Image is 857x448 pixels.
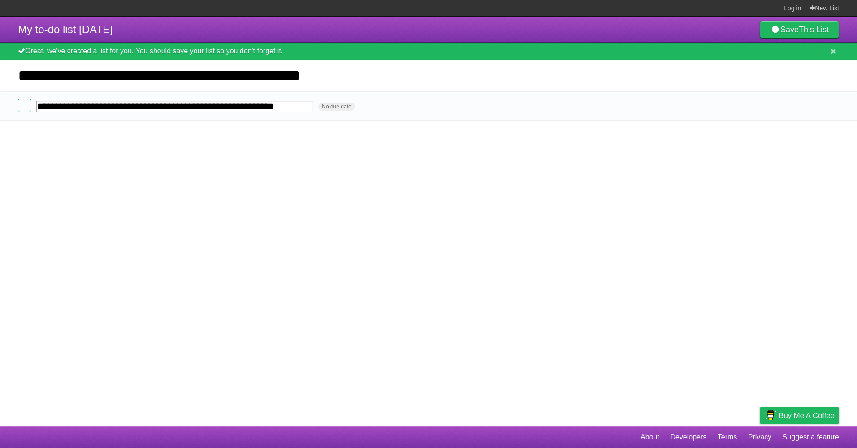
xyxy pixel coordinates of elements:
[764,408,776,423] img: Buy me a coffee
[760,21,839,39] a: SaveThis List
[779,408,835,423] span: Buy me a coffee
[670,429,706,446] a: Developers
[318,103,355,111] span: No due date
[718,429,737,446] a: Terms
[799,25,829,34] b: This List
[783,429,839,446] a: Suggest a feature
[748,429,771,446] a: Privacy
[760,407,839,424] a: Buy me a coffee
[18,23,113,35] span: My to-do list [DATE]
[18,99,31,112] label: Done
[641,429,659,446] a: About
